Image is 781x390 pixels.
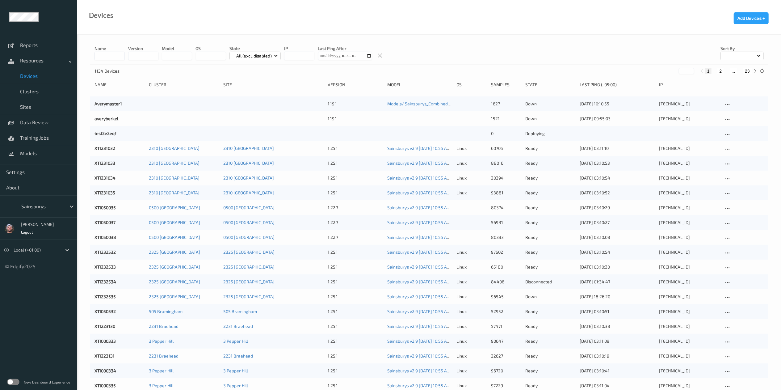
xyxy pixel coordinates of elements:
[223,82,323,88] div: Site
[94,205,116,210] a: XTI050035
[94,68,141,74] p: 1134 Devices
[149,279,200,284] a: 2325 [GEOGRAPHIC_DATA]
[94,146,115,151] a: XTI231032
[491,353,521,359] div: 22627
[659,323,720,329] div: [TECHNICAL_ID]
[149,324,178,329] a: 2231 Braehead
[525,160,575,166] p: ready
[457,383,487,389] p: linux
[387,264,464,269] a: Sainsburys v2.9 [DATE] 10:55 Auto Save
[387,220,464,225] a: Sainsburys v2.9 [DATE] 10:55 Auto Save
[580,279,655,285] div: [DATE] 01:34:47
[328,82,383,88] div: version
[387,383,464,388] a: Sainsburys v2.9 [DATE] 10:55 Auto Save
[457,160,487,166] p: linux
[229,45,281,52] p: State
[580,338,655,344] div: [DATE] 03:11:09
[234,53,274,59] p: All (excl. disabled)
[525,383,575,389] p: ready
[491,145,521,151] div: 60705
[387,235,464,240] a: Sainsburys v2.9 [DATE] 10:55 Auto Save
[525,249,575,255] p: ready
[328,190,383,196] div: 1.25.1
[457,249,487,255] p: linux
[525,338,575,344] p: ready
[128,45,158,52] p: version
[491,383,521,389] div: 97229
[387,82,452,88] div: Model
[149,220,200,225] a: 0500 [GEOGRAPHIC_DATA]
[223,294,275,299] a: 2325 [GEOGRAPHIC_DATA]
[223,368,248,373] a: 3 Pepper Hill
[525,234,575,240] p: ready
[328,294,383,300] div: 1.25.1
[94,82,145,88] div: Name
[328,219,383,226] div: 1.22.7
[659,338,720,344] div: [TECHNICAL_ID]
[580,234,655,240] div: [DATE] 03:10:08
[457,368,487,374] p: linux
[223,324,253,329] a: 2231 Braehead
[491,308,521,315] div: 52952
[525,264,575,270] p: ready
[223,338,248,344] a: 3 Pepper Hill
[94,309,116,314] a: XTI050532
[457,308,487,315] p: linux
[659,353,720,359] div: [TECHNICAL_ID]
[94,279,116,284] a: XTI232534
[743,68,752,74] button: 23
[659,368,720,374] div: [TECHNICAL_ID]
[659,383,720,389] div: [TECHNICAL_ID]
[94,131,116,136] a: test2e2eqf
[457,353,487,359] p: linux
[149,353,178,358] a: 2231 Braehead
[223,205,275,210] a: 0500 [GEOGRAPHIC_DATA]
[328,145,383,151] div: 1.25.1
[328,116,383,122] div: 1.19.1
[223,146,274,151] a: 2310 [GEOGRAPHIC_DATA]
[457,338,487,344] p: linux
[94,368,116,373] a: XTI000334
[580,145,655,151] div: [DATE] 03:11:10
[525,323,575,329] p: ready
[525,294,575,300] p: down
[457,264,487,270] p: linux
[328,160,383,166] div: 1.25.1
[223,353,253,358] a: 2231 Braehead
[149,235,200,240] a: 0500 [GEOGRAPHIC_DATA]
[580,353,655,359] div: [DATE] 03:10:19
[89,12,113,19] div: Devices
[659,279,720,285] div: [TECHNICAL_ID]
[580,82,655,88] div: Last Ping (-05:00)
[491,101,521,107] div: 1627
[659,116,720,122] div: [TECHNICAL_ID]
[457,190,487,196] p: linux
[659,160,720,166] div: [TECHNICAL_ID]
[149,294,200,299] a: 2325 [GEOGRAPHIC_DATA]
[387,324,464,329] a: Sainsburys v2.9 [DATE] 10:55 Auto Save
[491,160,521,166] div: 88016
[94,235,116,240] a: XTI050038
[491,219,521,226] div: 56981
[491,234,521,240] div: 80333
[223,190,274,195] a: 2310 [GEOGRAPHIC_DATA]
[580,116,655,122] div: [DATE] 09:55:03
[387,338,464,344] a: Sainsburys v2.9 [DATE] 10:55 Auto Save
[387,279,464,284] a: Sainsburys v2.9 [DATE] 10:55 Auto Save
[387,205,464,210] a: Sainsburys v2.9 [DATE] 10:55 Auto Save
[328,101,383,107] div: 1.19.1
[149,175,199,180] a: 2310 [GEOGRAPHIC_DATA]
[328,383,383,389] div: 1.25.1
[149,264,200,269] a: 2325 [GEOGRAPHIC_DATA]
[580,219,655,226] div: [DATE] 03:10:27
[491,205,521,211] div: 80374
[659,219,720,226] div: [TECHNICAL_ID]
[94,116,118,121] a: averyberkel
[457,145,487,151] p: linux
[659,82,720,88] div: ip
[149,205,200,210] a: 0500 [GEOGRAPHIC_DATA]
[659,190,720,196] div: [TECHNICAL_ID]
[328,338,383,344] div: 1.25.1
[149,383,174,388] a: 3 Pepper Hill
[525,190,575,196] p: ready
